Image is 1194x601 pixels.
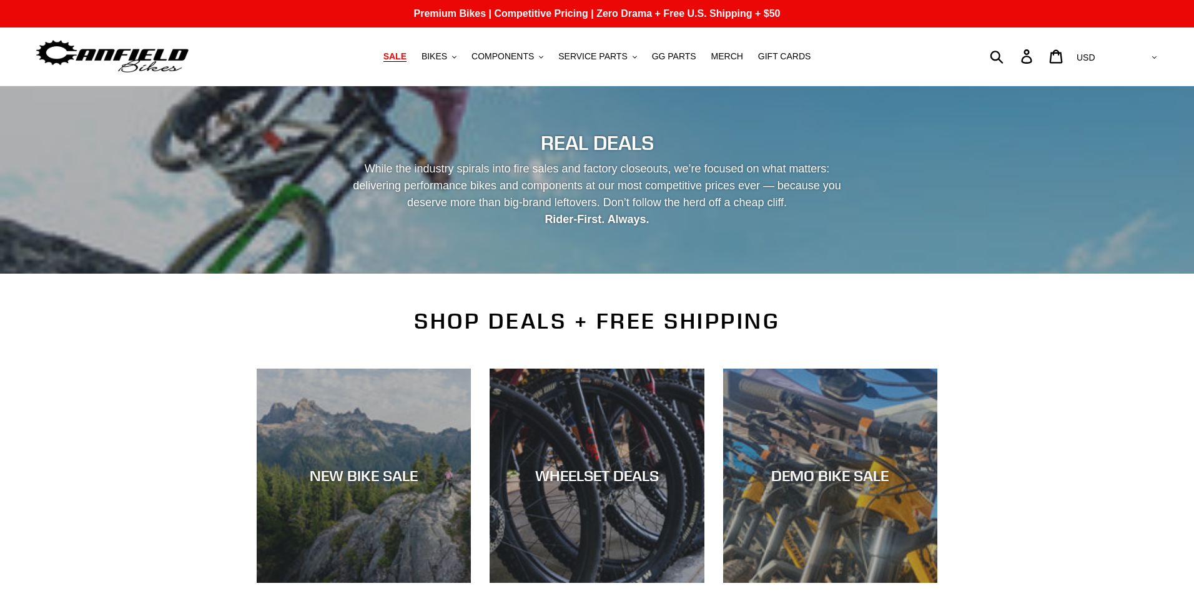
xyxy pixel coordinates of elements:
strong: Rider-First. Always. [545,213,649,226]
p: While the industry spirals into fire sales and factory closeouts, we’re focused on what matters: ... [342,161,852,228]
div: WHEELSET DEALS [490,467,704,485]
a: GIFT CARDS [752,48,817,65]
a: GG PARTS [646,48,703,65]
span: MERCH [711,51,743,62]
button: SERVICE PARTS [552,48,643,65]
a: MERCH [705,48,749,65]
a: DEMO BIKE SALE [723,369,937,583]
img: Canfield Bikes [34,37,190,76]
span: COMPONENTS [471,51,534,62]
input: Search [997,42,1029,70]
div: DEMO BIKE SALE [723,467,937,485]
span: GIFT CARDS [758,51,811,62]
span: SALE [383,51,407,62]
a: NEW BIKE SALE [257,369,471,583]
a: WHEELSET DEALS [490,369,704,583]
a: SALE [377,48,413,65]
button: COMPONENTS [465,48,550,65]
span: GG PARTS [652,51,696,62]
div: NEW BIKE SALE [257,467,471,485]
h2: REAL DEALS [257,131,937,155]
button: BIKES [415,48,463,65]
h2: SHOP DEALS + FREE SHIPPING [257,308,937,334]
span: SERVICE PARTS [558,51,627,62]
span: BIKES [422,51,447,62]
